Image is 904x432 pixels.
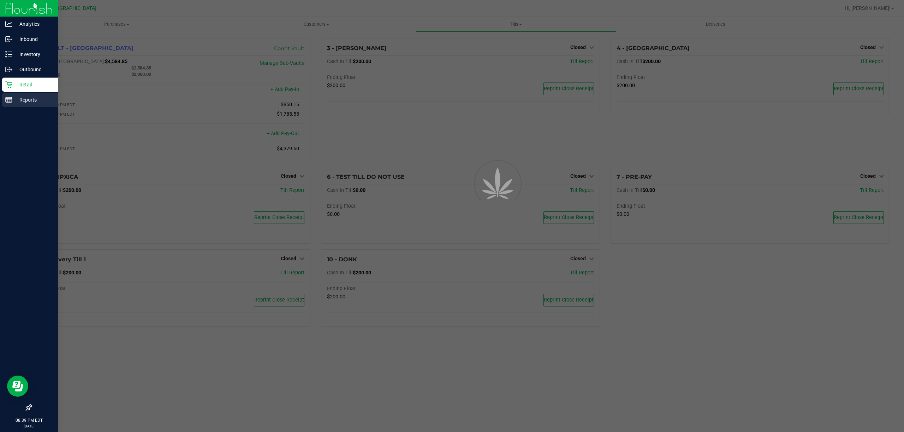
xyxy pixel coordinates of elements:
[5,81,12,88] inline-svg: Retail
[12,35,55,43] p: Inbound
[5,96,12,103] inline-svg: Reports
[3,417,55,424] p: 08:39 PM EDT
[12,50,55,59] p: Inventory
[12,80,55,89] p: Retail
[12,96,55,104] p: Reports
[3,424,55,429] p: [DATE]
[5,36,12,43] inline-svg: Inbound
[5,51,12,58] inline-svg: Inventory
[5,66,12,73] inline-svg: Outbound
[7,376,28,397] iframe: Resource center
[12,20,55,28] p: Analytics
[12,65,55,74] p: Outbound
[5,20,12,28] inline-svg: Analytics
